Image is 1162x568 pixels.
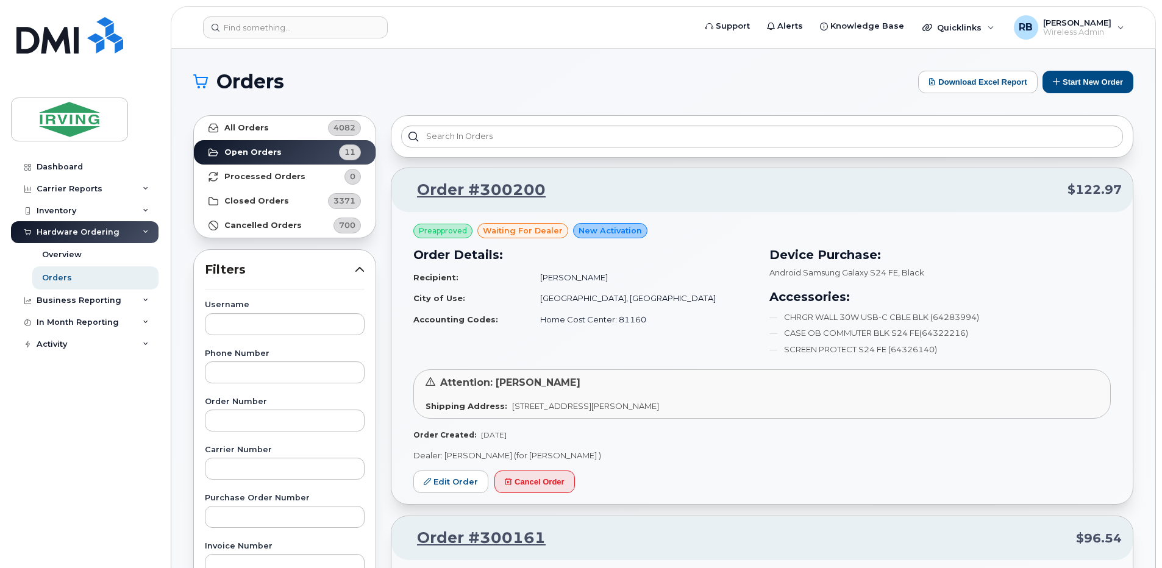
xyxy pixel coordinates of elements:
[579,225,642,236] span: New Activation
[413,293,465,303] strong: City of Use:
[224,196,289,206] strong: Closed Orders
[419,225,467,236] span: Preapproved
[769,311,1111,323] li: CHRGR WALL 30W USB-C CBLE BLK (64283994)
[529,309,755,330] td: Home Cost Center: 81160
[224,147,282,157] strong: Open Orders
[216,73,284,91] span: Orders
[402,179,546,201] a: Order #300200
[413,272,458,282] strong: Recipient:
[205,398,365,406] label: Order Number
[494,470,575,493] button: Cancel Order
[401,126,1123,147] input: Search in orders
[769,344,1111,355] li: SCREEN PROTECT S24 FE (64326140)
[194,140,376,165] a: Open Orders11
[205,446,365,454] label: Carrier Number
[194,213,376,238] a: Cancelled Orders700
[413,470,488,493] a: Edit Order
[224,172,305,182] strong: Processed Orders
[402,527,546,549] a: Order #300161
[205,261,355,279] span: Filters
[918,71,1038,93] button: Download Excel Report
[426,401,507,411] strong: Shipping Address:
[440,377,580,388] span: Attention: [PERSON_NAME]
[339,219,355,231] span: 700
[413,314,498,324] strong: Accounting Codes:
[769,268,898,277] span: Android Samsung Galaxy S24 FE
[205,542,365,550] label: Invoice Number
[350,171,355,182] span: 0
[194,165,376,189] a: Processed Orders0
[205,494,365,502] label: Purchase Order Number
[1076,530,1122,547] span: $96.54
[529,267,755,288] td: [PERSON_NAME]
[333,195,355,207] span: 3371
[481,430,507,439] span: [DATE]
[512,401,659,411] span: [STREET_ADDRESS][PERSON_NAME]
[769,246,1111,264] h3: Device Purchase:
[483,225,563,236] span: waiting for dealer
[205,350,365,358] label: Phone Number
[333,122,355,133] span: 4082
[898,268,924,277] span: , Black
[194,116,376,140] a: All Orders4082
[769,327,1111,339] li: CASE OB COMMUTER BLK S24 FE(64322216)
[769,288,1111,306] h3: Accessories:
[344,146,355,158] span: 11
[529,288,755,309] td: [GEOGRAPHIC_DATA], [GEOGRAPHIC_DATA]
[413,450,1111,461] p: Dealer: [PERSON_NAME] (for [PERSON_NAME] )
[224,123,269,133] strong: All Orders
[224,221,302,230] strong: Cancelled Orders
[413,246,755,264] h3: Order Details:
[413,430,476,439] strong: Order Created:
[1043,71,1133,93] button: Start New Order
[194,189,376,213] a: Closed Orders3371
[1068,181,1122,199] span: $122.97
[205,301,365,309] label: Username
